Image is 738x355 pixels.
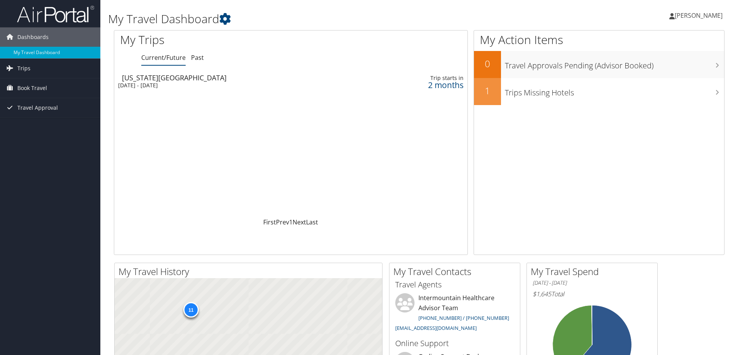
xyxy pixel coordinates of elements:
h6: Total [533,290,652,298]
h2: 0 [474,57,501,70]
a: [PHONE_NUMBER] / [PHONE_NUMBER] [418,314,509,321]
h3: Travel Approvals Pending (Advisor Booked) [505,56,724,71]
h1: My Action Items [474,32,724,48]
span: Book Travel [17,78,47,98]
a: [PERSON_NAME] [669,4,730,27]
div: Trip starts in [377,75,464,82]
img: airportal-logo.png [17,5,94,23]
h2: My Travel Spend [531,265,657,278]
span: Dashboards [17,27,49,47]
a: Last [306,218,318,226]
h2: 1 [474,84,501,97]
h1: My Travel Dashboard [108,11,523,27]
h1: My Trips [120,32,315,48]
h6: [DATE] - [DATE] [533,279,652,287]
h2: My Travel History [118,265,382,278]
a: Prev [276,218,289,226]
div: [DATE] - [DATE] [118,82,332,89]
li: Intermountain Healthcare Advisor Team [391,293,518,335]
a: 1 [289,218,293,226]
h2: My Travel Contacts [393,265,520,278]
h3: Online Support [395,338,514,349]
a: Next [293,218,306,226]
div: 2 months [377,82,464,88]
a: [EMAIL_ADDRESS][DOMAIN_NAME] [395,324,477,331]
a: Past [191,53,204,62]
a: First [263,218,276,226]
a: 0Travel Approvals Pending (Advisor Booked) [474,51,724,78]
span: $1,645 [533,290,551,298]
a: Current/Future [141,53,186,62]
h3: Trips Missing Hotels [505,83,724,98]
a: 1Trips Missing Hotels [474,78,724,105]
div: 11 [183,302,198,318]
span: [PERSON_NAME] [675,11,723,20]
span: Travel Approval [17,98,58,117]
div: [US_STATE][GEOGRAPHIC_DATA] [122,74,336,81]
span: Trips [17,59,30,78]
h3: Travel Agents [395,279,514,290]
